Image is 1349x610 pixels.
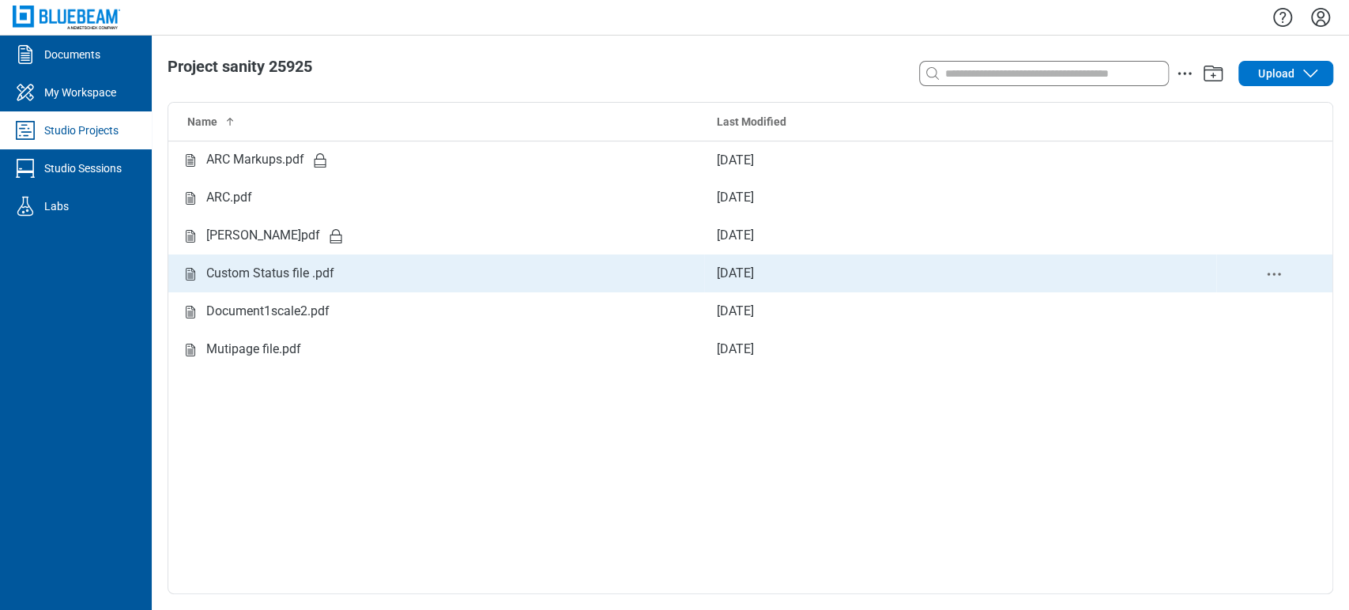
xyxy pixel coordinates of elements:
td: [DATE] [704,217,1216,254]
div: Documents [44,47,100,62]
div: My Workspace [44,85,116,100]
div: [PERSON_NAME]pdf [206,226,320,246]
button: Add [1200,61,1226,86]
svg: Labs [13,194,38,219]
div: Last Modified [717,114,1204,130]
div: Mutipage file.pdf [206,340,301,360]
button: delete-context-menu [1264,265,1283,284]
span: Upload [1258,66,1294,81]
div: Studio Sessions [44,160,122,176]
td: [DATE] [704,254,1216,292]
div: ARC Markups.pdf [206,150,304,170]
td: [DATE] [704,330,1216,368]
td: [DATE] [704,179,1216,217]
span: Project sanity 25925 [168,57,312,76]
div: Custom Status file .pdf [206,264,334,284]
table: Studio items table [168,103,1332,368]
div: ARC.pdf [206,188,252,208]
svg: Studio Projects [13,118,38,143]
button: Upload [1238,61,1333,86]
div: Name [187,114,691,130]
svg: Studio Sessions [13,156,38,181]
svg: My Workspace [13,80,38,105]
svg: Documents [13,42,38,67]
div: Document1scale2.pdf [206,302,330,322]
td: [DATE] [704,141,1216,179]
button: action-menu [1175,64,1194,83]
img: Bluebeam, Inc. [13,6,120,28]
div: Labs [44,198,69,214]
div: Studio Projects [44,122,119,138]
td: [DATE] [704,292,1216,330]
button: Settings [1308,4,1333,31]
